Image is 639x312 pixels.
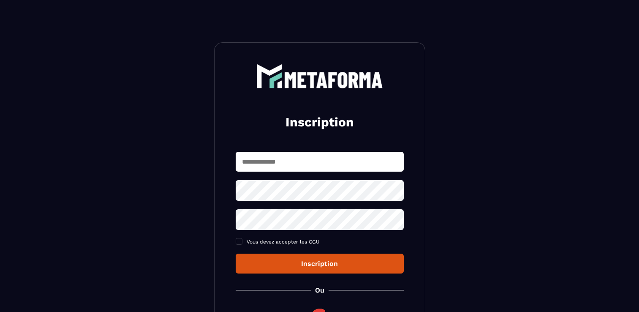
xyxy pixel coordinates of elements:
[246,114,394,131] h2: Inscription
[247,239,320,245] span: Vous devez accepter les CGU
[256,64,383,88] img: logo
[315,286,324,294] p: Ou
[236,64,404,88] a: logo
[236,254,404,274] button: Inscription
[242,260,397,268] div: Inscription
